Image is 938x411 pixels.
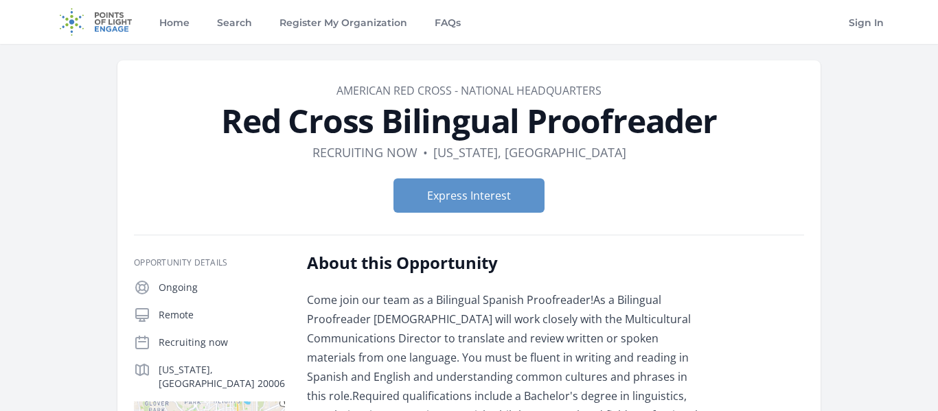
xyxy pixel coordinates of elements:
[134,257,285,268] h3: Opportunity Details
[307,252,709,274] h2: About this Opportunity
[433,143,626,162] dd: [US_STATE], [GEOGRAPHIC_DATA]
[159,363,285,390] p: [US_STATE], [GEOGRAPHIC_DATA] 20006
[312,143,417,162] dd: Recruiting now
[423,143,428,162] div: •
[393,178,545,213] button: Express Interest
[134,104,804,137] h1: Red Cross Bilingual Proofreader
[159,308,285,322] p: Remote
[336,83,602,98] a: American Red Cross - National Headquarters
[159,281,285,294] p: Ongoing
[159,336,285,349] p: Recruiting now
